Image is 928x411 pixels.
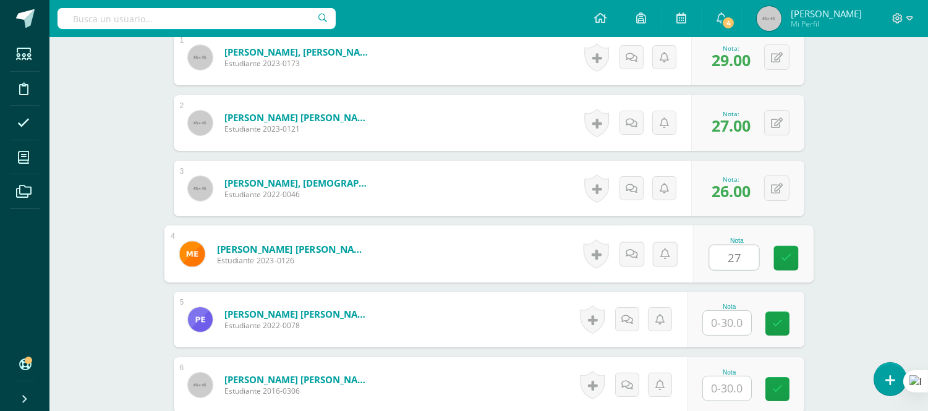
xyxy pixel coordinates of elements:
[224,320,373,331] span: Estudiante 2022-0078
[188,373,213,397] img: 45x45
[224,373,373,386] a: [PERSON_NAME] [PERSON_NAME]
[757,6,781,31] img: 45x45
[712,109,751,118] div: Nota:
[712,115,751,136] span: 27.00
[791,19,862,29] span: Mi Perfil
[712,44,751,53] div: Nota:
[188,45,213,70] img: 45x45
[791,7,862,20] span: [PERSON_NAME]
[709,237,765,244] div: Nota
[57,8,336,29] input: Busca un usuario...
[224,308,373,320] a: [PERSON_NAME] [PERSON_NAME]
[712,49,751,70] span: 29.00
[709,245,759,270] input: 0-30.0
[702,369,757,376] div: Nota
[224,177,373,189] a: [PERSON_NAME], [DEMOGRAPHIC_DATA] [PERSON_NAME]
[188,111,213,135] img: 45x45
[188,307,213,332] img: db6b8c56d62c898874b953031725c6f0.png
[179,241,205,266] img: 4c3d82d26d781a31cdb3a4e582c14776.png
[224,111,373,124] a: [PERSON_NAME] [PERSON_NAME]
[216,255,369,266] span: Estudiante 2023-0126
[188,176,213,201] img: 45x45
[703,311,751,335] input: 0-30.0
[712,175,751,184] div: Nota:
[216,242,369,255] a: [PERSON_NAME] [PERSON_NAME]
[224,124,373,134] span: Estudiante 2023-0121
[224,58,373,69] span: Estudiante 2023-0173
[712,180,751,201] span: 26.00
[224,46,373,58] a: [PERSON_NAME], [PERSON_NAME]
[224,189,373,200] span: Estudiante 2022-0046
[702,303,757,310] div: Nota
[722,16,735,30] span: 4
[703,376,751,400] input: 0-30.0
[224,386,373,396] span: Estudiante 2016-0306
